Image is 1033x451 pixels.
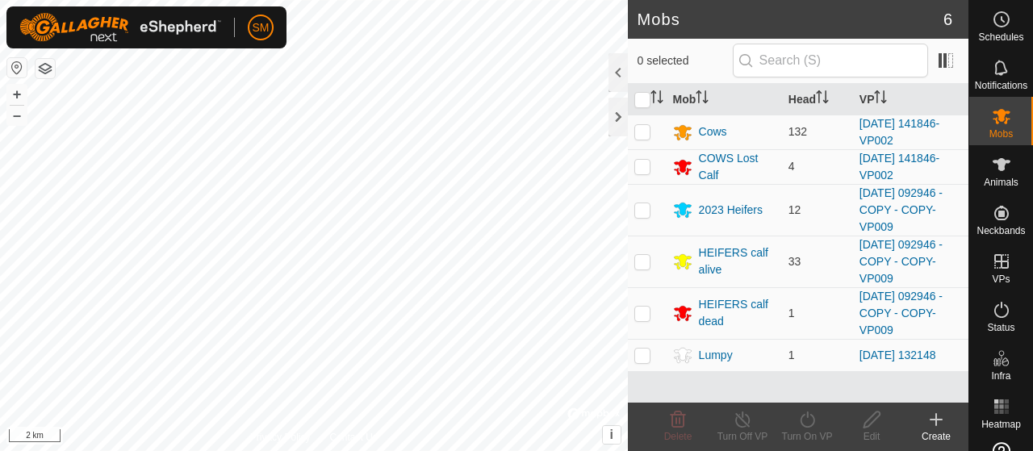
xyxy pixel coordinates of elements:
p-sorticon: Activate to sort [816,93,829,106]
span: 132 [788,125,807,138]
div: HEIFERS calf alive [699,244,776,278]
span: Mobs [989,129,1013,139]
a: [DATE] 092946 - COPY - COPY-VP009 [859,238,943,285]
div: Cows [699,123,727,140]
span: 0 selected [638,52,733,69]
a: [DATE] 092946 - COPY - COPY-VP009 [859,186,943,233]
span: Neckbands [977,226,1025,236]
span: Schedules [978,32,1023,42]
span: Infra [991,371,1010,381]
button: i [603,426,621,444]
a: Privacy Policy [250,430,311,445]
span: Delete [664,431,692,442]
p-sorticon: Activate to sort [874,93,887,106]
span: 4 [788,160,795,173]
span: 1 [788,349,795,361]
button: Reset Map [7,58,27,77]
div: 2023 Heifers [699,202,763,219]
button: – [7,106,27,125]
p-sorticon: Activate to sort [650,93,663,106]
span: Notifications [975,81,1027,90]
div: COWS Lost Calf [699,150,776,184]
div: Create [904,429,968,444]
button: Map Layers [36,59,55,78]
span: Animals [984,177,1018,187]
span: SM [253,19,270,36]
input: Search (S) [733,44,928,77]
a: [DATE] 092946 - COPY - COPY-VP009 [859,290,943,336]
a: [DATE] 141846-VP002 [859,152,939,182]
span: 6 [943,7,952,31]
div: Turn Off VP [710,429,775,444]
span: 1 [788,307,795,319]
div: Turn On VP [775,429,839,444]
span: Heatmap [981,420,1021,429]
th: VP [853,84,968,115]
h2: Mobs [638,10,943,29]
span: Status [987,323,1014,332]
img: Gallagher Logo [19,13,221,42]
span: 33 [788,255,801,268]
span: 12 [788,203,801,216]
a: [DATE] 141846-VP002 [859,117,939,147]
p-sorticon: Activate to sort [696,93,709,106]
th: Head [782,84,853,115]
div: Lumpy [699,347,733,364]
a: Contact Us [329,430,377,445]
th: Mob [667,84,782,115]
span: VPs [992,274,1010,284]
a: [DATE] 132148 [859,349,936,361]
div: Edit [839,429,904,444]
span: i [609,428,613,441]
div: HEIFERS calf dead [699,296,776,330]
button: + [7,85,27,104]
